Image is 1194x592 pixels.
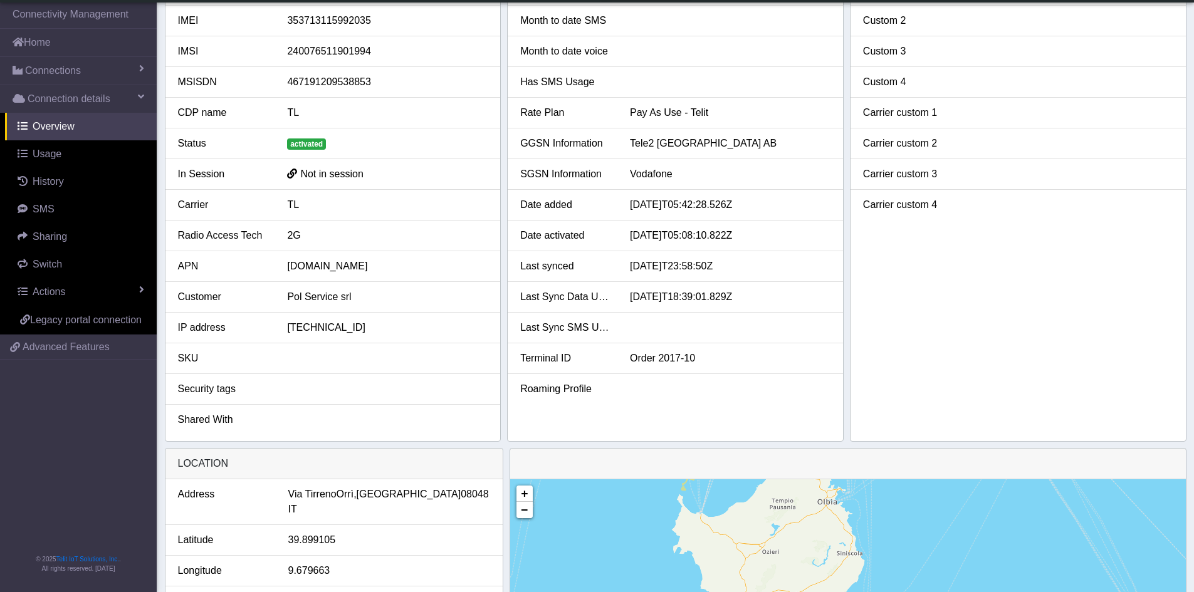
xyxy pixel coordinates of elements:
a: Switch [5,251,157,278]
div: Custom 4 [854,75,963,90]
span: Connections [25,63,81,78]
div: IMEI [169,13,278,28]
span: Connection details [28,91,110,106]
div: [DATE]T23:58:50Z [621,259,840,274]
div: Date added [511,197,621,212]
span: 08048 [461,487,489,502]
div: Order 2017-10 [621,351,840,366]
span: Legacy portal connection [30,314,142,325]
span: Not in session [300,169,364,179]
a: Usage [5,140,157,168]
a: SMS [5,195,157,223]
div: Shared With [169,412,278,427]
div: TL [278,197,497,212]
div: SKU [169,351,278,366]
div: 240076511901994 [278,44,497,59]
div: GGSN Information [511,136,621,151]
div: Custom 2 [854,13,963,28]
div: Month to date voice [511,44,621,59]
a: Zoom out [516,502,533,518]
div: Rate Plan [511,105,621,120]
div: [DATE]T18:39:01.829Z [621,289,840,304]
div: Vodafone [621,167,840,182]
div: 467191209538853 [278,75,497,90]
span: SMS [33,204,55,214]
a: Sharing [5,223,157,251]
span: Orrì, [337,487,357,502]
div: Last Sync Data Usage [511,289,621,304]
div: LOCATION [165,449,503,479]
span: Actions [33,286,65,297]
div: Pol Service srl [278,289,497,304]
a: Actions [5,278,157,306]
div: Date activated [511,228,621,243]
div: Longitude [169,563,279,578]
div: 9.679663 [279,563,500,578]
div: Custom 3 [854,44,963,59]
div: MSISDN [169,75,278,90]
div: 2G [278,228,497,243]
div: In Session [169,167,278,182]
div: Month to date SMS [511,13,621,28]
div: 353713115992035 [278,13,497,28]
div: IP address [169,320,278,335]
div: SGSN Information [511,167,621,182]
div: Pay As Use - Telit [621,105,840,120]
span: [GEOGRAPHIC_DATA] [357,487,461,502]
a: Overview [5,113,157,140]
div: Tele2 [GEOGRAPHIC_DATA] AB [621,136,840,151]
div: Customer [169,289,278,304]
span: activated [287,138,326,150]
div: Carrier custom 4 [854,197,963,212]
div: Latitude [169,532,279,548]
div: Address [169,487,279,517]
a: Zoom in [516,486,533,502]
span: History [33,176,64,187]
div: Security tags [169,382,278,397]
div: [TECHNICAL_ID] [278,320,497,335]
div: Carrier [169,197,278,212]
div: Carrier custom 3 [854,167,963,182]
div: Carrier custom 2 [854,136,963,151]
div: IMSI [169,44,278,59]
div: TL [278,105,497,120]
div: Status [169,136,278,151]
span: Switch [33,259,62,269]
div: Carrier custom 1 [854,105,963,120]
div: Last Sync SMS Usage [511,320,621,335]
div: [DOMAIN_NAME] [278,259,497,274]
span: Sharing [33,231,67,242]
div: Last synced [511,259,621,274]
div: CDP name [169,105,278,120]
span: Via Tirreno [288,487,337,502]
div: Has SMS Usage [511,75,621,90]
span: Advanced Features [23,340,110,355]
a: History [5,168,157,195]
div: [DATE]T05:08:10.822Z [621,228,840,243]
div: Roaming Profile [511,382,621,397]
span: Overview [33,121,75,132]
div: APN [169,259,278,274]
span: Usage [33,148,61,159]
div: Terminal ID [511,351,621,366]
div: [DATE]T05:42:28.526Z [621,197,840,212]
div: 39.899105 [279,532,500,548]
div: Radio Access Tech [169,228,278,243]
a: Telit IoT Solutions, Inc. [56,556,119,563]
span: IT [288,502,297,517]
